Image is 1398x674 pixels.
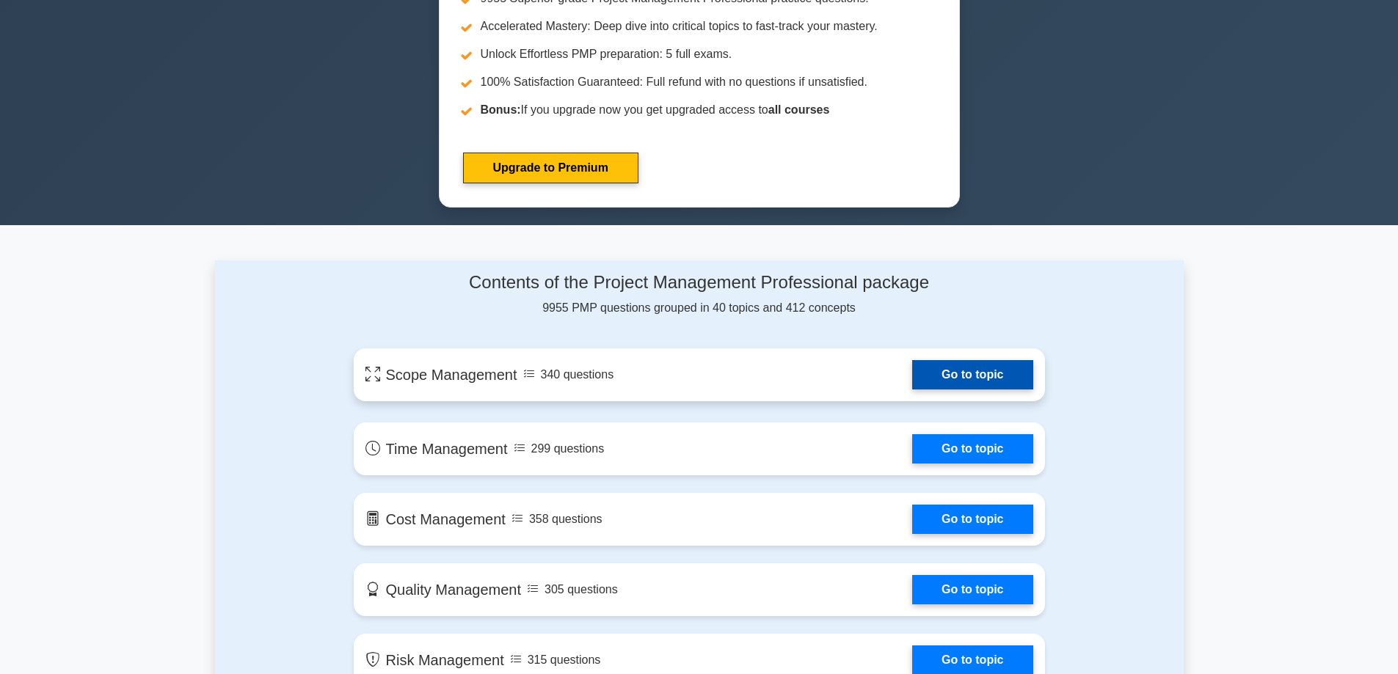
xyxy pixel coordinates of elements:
div: 9955 PMP questions grouped in 40 topics and 412 concepts [354,272,1045,317]
h4: Contents of the Project Management Professional package [354,272,1045,293]
a: Go to topic [912,575,1033,604]
a: Go to topic [912,434,1033,464]
a: Go to topic [912,505,1033,534]
a: Upgrade to Premium [463,153,638,183]
a: Go to topic [912,360,1033,389]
